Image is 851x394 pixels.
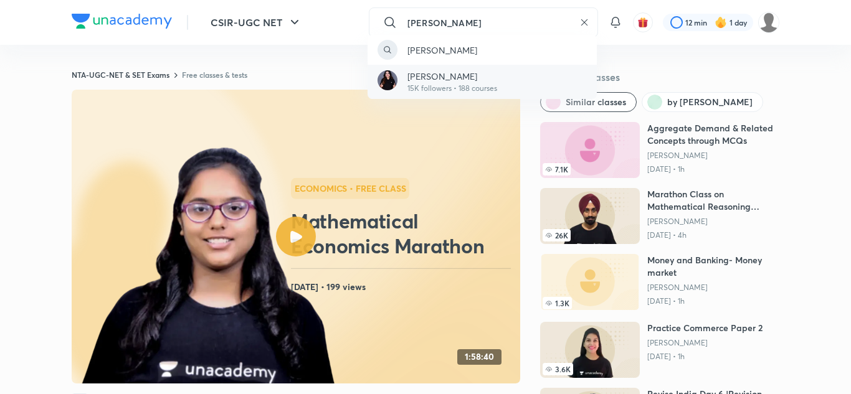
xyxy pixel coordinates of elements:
a: Avatar[PERSON_NAME]15K followers • 188 courses [368,65,597,99]
p: 15K followers • 188 courses [407,83,497,94]
img: Avatar [378,70,397,90]
a: [PERSON_NAME] [368,35,597,65]
p: [PERSON_NAME] [407,44,477,57]
p: [PERSON_NAME] [407,70,497,83]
